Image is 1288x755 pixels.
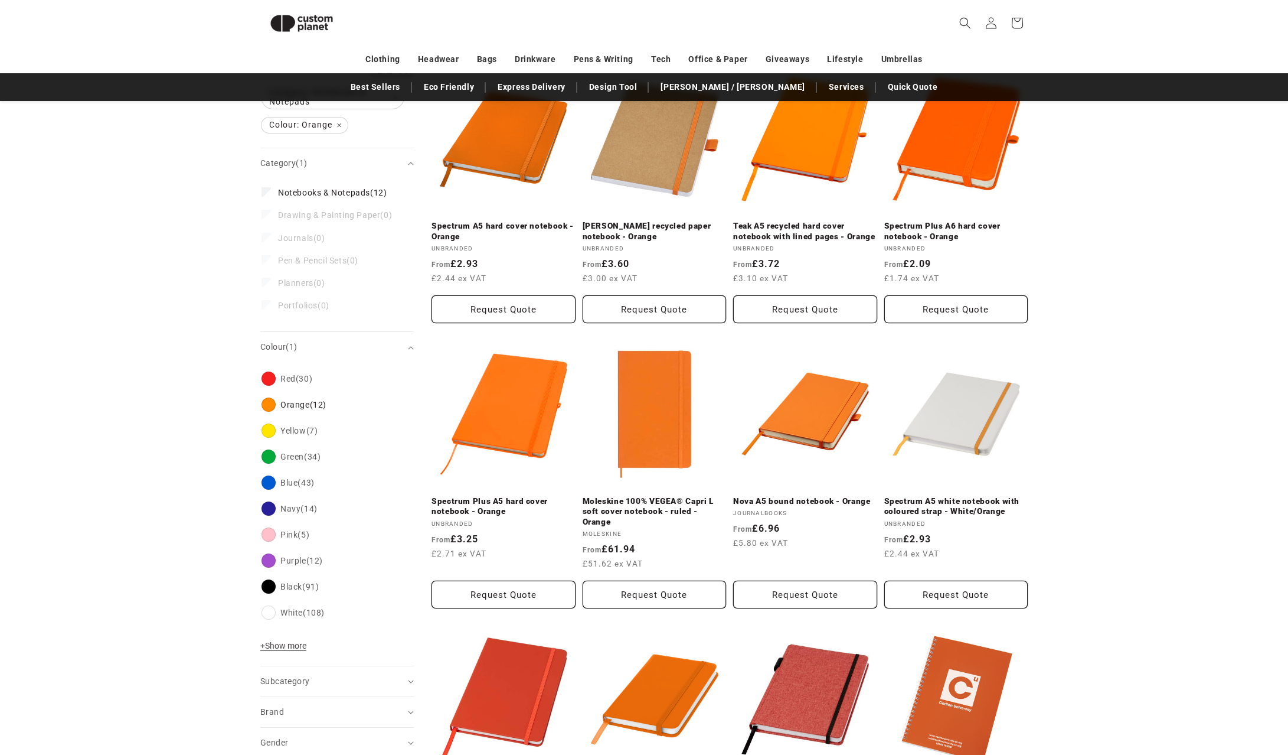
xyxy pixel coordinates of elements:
[365,49,400,70] a: Clothing
[286,342,297,352] span: (1)
[881,49,923,70] a: Umbrellas
[651,49,671,70] a: Tech
[583,77,643,97] a: Design Tool
[882,77,944,97] a: Quick Quote
[1085,627,1288,755] iframe: Chat Widget
[583,581,727,608] : Request Quote
[733,496,877,507] a: Nova A5 bound notebook - Orange
[952,10,978,36] summary: Search
[431,295,576,323] button: Request Quote
[431,581,576,608] button: Request Quote
[884,581,1028,608] button: Request Quote
[260,697,414,727] summary: Brand (0 selected)
[260,332,414,362] summary: Colour (1 selected)
[583,496,727,528] a: Moleskine 100% VEGEA® Capri L soft cover notebook - ruled - Orange
[515,49,555,70] a: Drinkware
[296,158,307,168] span: (1)
[583,295,727,323] button: Request Quote
[733,221,877,242] a: Teak A5 recycled hard cover notebook with lined pages - Orange
[688,49,747,70] a: Office & Paper
[492,77,571,97] a: Express Delivery
[278,188,370,197] span: Notebooks & Notepads
[260,342,298,352] span: Colour
[827,49,863,70] a: Lifestyle
[884,496,1028,517] a: Spectrum A5 white notebook with coloured strap - White/Orange
[260,641,265,650] span: +
[884,221,1028,242] a: Spectrum Plus A6 hard cover notebook - Orange
[260,707,284,717] span: Brand
[431,496,576,517] a: Spectrum Plus A5 hard cover notebook - Orange
[260,666,414,697] summary: Subcategory (0 selected)
[260,641,306,650] span: Show more
[260,5,343,42] img: Custom Planet
[477,49,497,70] a: Bags
[884,295,1028,323] button: Request Quote
[418,77,480,97] a: Eco Friendly
[655,77,810,97] a: [PERSON_NAME] / [PERSON_NAME]
[260,158,307,168] span: Category
[574,49,633,70] a: Pens & Writing
[260,640,310,657] button: Show more
[278,187,387,198] span: (12)
[583,221,727,242] a: [PERSON_NAME] recycled paper notebook - Orange
[260,676,309,686] span: Subcategory
[260,738,288,747] span: Gender
[431,221,576,242] a: Spectrum A5 hard cover notebook - Orange
[345,77,406,97] a: Best Sellers
[261,118,348,133] span: Colour: Orange
[733,295,877,323] button: Request Quote
[766,49,809,70] a: Giveaways
[260,148,414,178] summary: Category (1 selected)
[260,118,349,133] a: Colour: Orange
[823,77,870,97] a: Services
[418,49,459,70] a: Headwear
[733,581,877,608] button: Request Quote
